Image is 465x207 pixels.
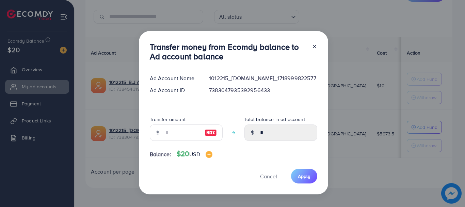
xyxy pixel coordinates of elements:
label: Transfer amount [150,116,186,123]
span: Balance: [150,150,171,158]
button: Cancel [252,169,286,183]
div: 7383047935392956433 [204,86,322,94]
button: Apply [291,169,317,183]
h3: Transfer money from Ecomdy balance to Ad account balance [150,42,306,62]
span: Cancel [260,173,277,180]
label: Total balance in ad account [244,116,305,123]
div: Ad Account Name [144,74,204,82]
div: Ad Account ID [144,86,204,94]
img: image [205,129,217,137]
h4: $20 [177,150,212,158]
span: Apply [298,173,310,180]
img: image [206,151,212,158]
span: USD [189,150,200,158]
div: 1012215_[DOMAIN_NAME]_1718999822577 [204,74,322,82]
